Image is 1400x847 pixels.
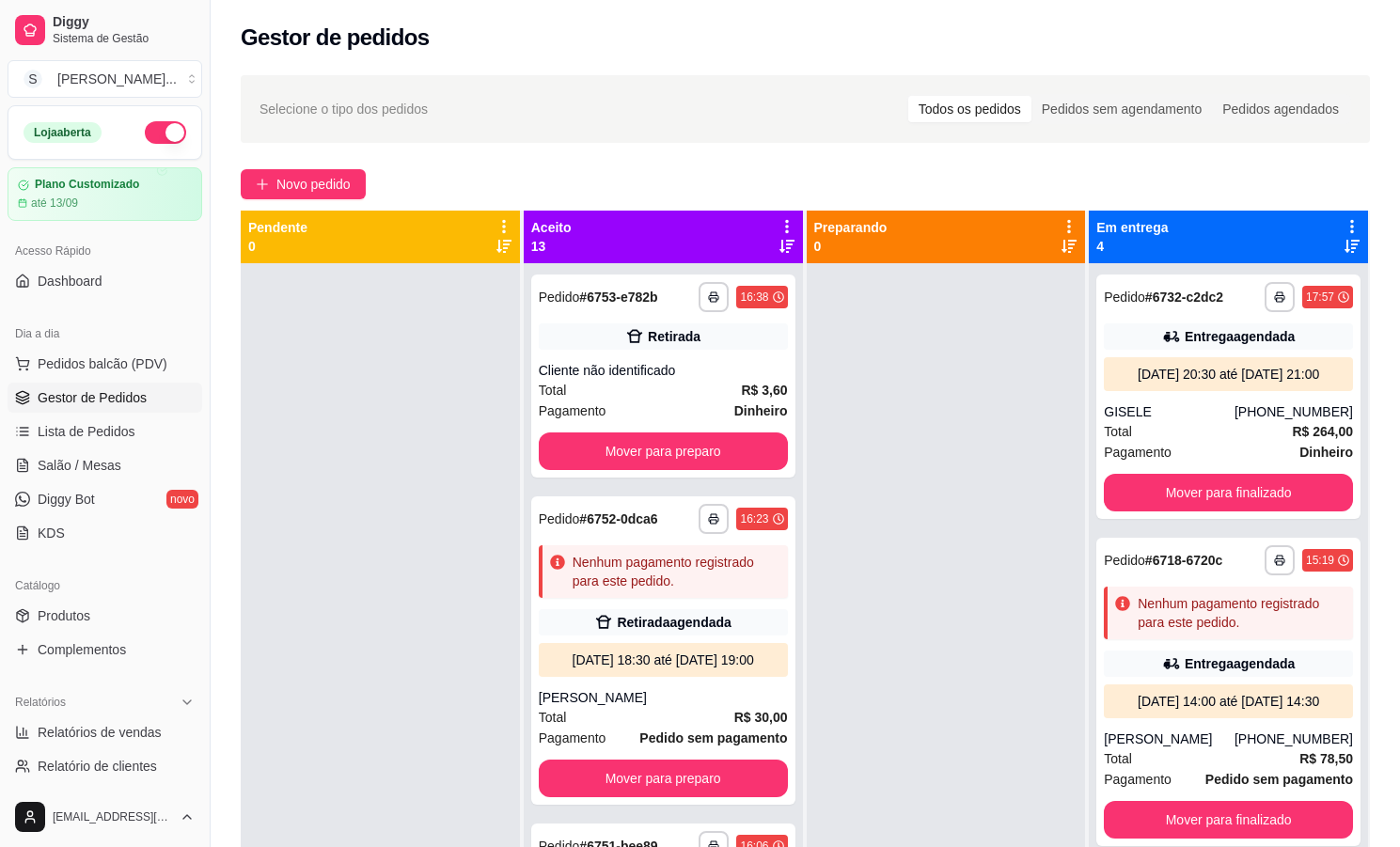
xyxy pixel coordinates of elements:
a: Relatórios de vendas [8,717,202,747]
p: 0 [248,237,307,256]
strong: # 6718-6720c [1145,553,1223,568]
div: Pedidos sem agendamento [1031,96,1212,122]
a: Relatório de mesas [8,785,202,815]
span: Diggy Bot [38,490,95,509]
a: Complementos [8,635,202,665]
strong: Dinheiro [1299,445,1353,460]
span: Pagamento [1104,442,1172,463]
span: plus [256,178,269,191]
div: Nenhum pagamento registrado para este pedido. [573,553,780,590]
strong: Pedido sem pagamento [1205,772,1353,787]
span: Pedido [539,290,580,305]
p: Preparando [814,218,888,237]
a: Diggy Botnovo [8,484,202,514]
p: 4 [1096,237,1168,256]
span: Pedidos balcão (PDV) [38,354,167,373]
strong: # 6752-0dca6 [579,511,657,526]
span: Pagamento [539,400,606,421]
a: Dashboard [8,266,202,296]
div: [PERSON_NAME] [539,688,788,707]
button: Alterar Status [145,121,186,144]
a: Produtos [8,601,202,631]
button: Pedidos balcão (PDV) [8,349,202,379]
button: Novo pedido [241,169,366,199]
div: Dia a dia [8,319,202,349]
span: Novo pedido [276,174,351,195]
button: Mover para preparo [539,760,788,797]
a: DiggySistema de Gestão [8,8,202,53]
span: S [24,70,42,88]
div: Retirada [648,327,700,346]
strong: R$ 3,60 [741,383,787,398]
span: Pagamento [539,728,606,748]
strong: R$ 30,00 [734,710,788,725]
div: [PHONE_NUMBER] [1235,729,1353,748]
p: 0 [814,237,888,256]
strong: Pedido sem pagamento [639,730,787,745]
div: [PERSON_NAME] [1104,729,1235,748]
div: Pedidos agendados [1212,96,1349,122]
div: [DATE] 14:00 até [DATE] 14:30 [1111,692,1345,711]
strong: # 6753-e782b [579,290,657,305]
div: Acesso Rápido [8,236,202,266]
span: Salão / Mesas [38,456,121,475]
p: 13 [531,237,572,256]
div: 16:23 [740,511,768,526]
a: Relatório de clientes [8,751,202,781]
p: Pendente [248,218,307,237]
div: 17:57 [1306,290,1334,305]
button: Mover para preparo [539,432,788,470]
h2: Gestor de pedidos [241,23,430,53]
span: Total [1104,421,1132,442]
span: Pedido [1104,290,1145,305]
div: Retirada agendada [617,613,731,632]
span: Diggy [53,14,195,31]
article: Plano Customizado [35,178,139,192]
button: Select a team [8,60,202,98]
strong: # 6732-c2dc2 [1145,290,1223,305]
div: [PERSON_NAME] ... [57,70,177,88]
span: Relatórios [15,695,66,710]
div: Todos os pedidos [908,96,1031,122]
span: KDS [38,524,65,542]
span: Complementos [38,640,126,659]
p: Aceito [531,218,572,237]
div: Cliente não identificado [539,361,788,380]
span: Lista de Pedidos [38,422,135,441]
span: Total [539,380,567,400]
span: Dashboard [38,272,102,290]
p: Em entrega [1096,218,1168,237]
strong: R$ 78,50 [1299,751,1353,766]
span: Pagamento [1104,769,1172,790]
a: Lista de Pedidos [8,416,202,447]
div: [DATE] 18:30 até [DATE] 19:00 [546,651,780,669]
div: Catálogo [8,571,202,601]
strong: Dinheiro [734,403,788,418]
span: Sistema de Gestão [53,31,195,46]
a: KDS [8,518,202,548]
article: até 13/09 [31,196,78,211]
a: Plano Customizadoaté 13/09 [8,167,202,221]
div: Entrega agendada [1185,327,1295,346]
span: Relatórios de vendas [38,723,162,742]
span: Total [539,707,567,728]
div: [PHONE_NUMBER] [1235,402,1353,421]
span: Gestor de Pedidos [38,388,147,407]
span: [EMAIL_ADDRESS][DOMAIN_NAME] [53,809,172,824]
div: [DATE] 20:30 até [DATE] 21:00 [1111,365,1345,384]
strong: R$ 264,00 [1292,424,1353,439]
a: Salão / Mesas [8,450,202,480]
span: Total [1104,748,1132,769]
div: 16:38 [740,290,768,305]
button: Mover para finalizado [1104,801,1353,839]
div: Nenhum pagamento registrado para este pedido. [1138,594,1345,632]
div: Entrega agendada [1185,654,1295,673]
div: Loja aberta [24,122,102,143]
span: Pedido [539,511,580,526]
button: [EMAIL_ADDRESS][DOMAIN_NAME] [8,794,202,839]
div: GISELE [1104,402,1235,421]
span: Produtos [38,606,90,625]
span: Pedido [1104,553,1145,568]
span: Selecione o tipo dos pedidos [260,99,428,119]
div: 15:19 [1306,553,1334,568]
